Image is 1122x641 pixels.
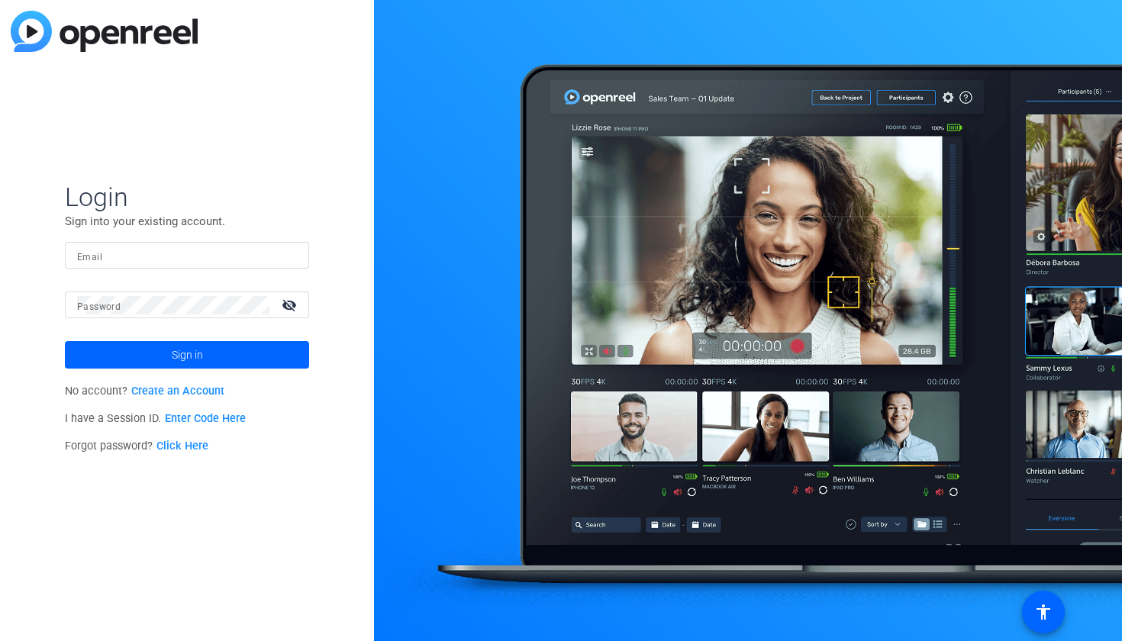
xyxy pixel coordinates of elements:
[131,385,224,398] a: Create an Account
[272,294,309,316] mat-icon: visibility_off
[165,412,246,425] a: Enter Code Here
[11,11,198,52] img: blue-gradient.svg
[77,301,121,312] mat-label: Password
[65,440,208,453] span: Forgot password?
[65,213,309,230] p: Sign into your existing account.
[77,246,297,265] input: Enter Email Address
[65,412,246,425] span: I have a Session ID.
[172,336,203,374] span: Sign in
[65,341,309,369] button: Sign in
[65,385,224,398] span: No account?
[1034,603,1053,621] mat-icon: accessibility
[65,181,309,213] span: Login
[77,252,102,263] mat-label: Email
[156,440,208,453] a: Click Here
